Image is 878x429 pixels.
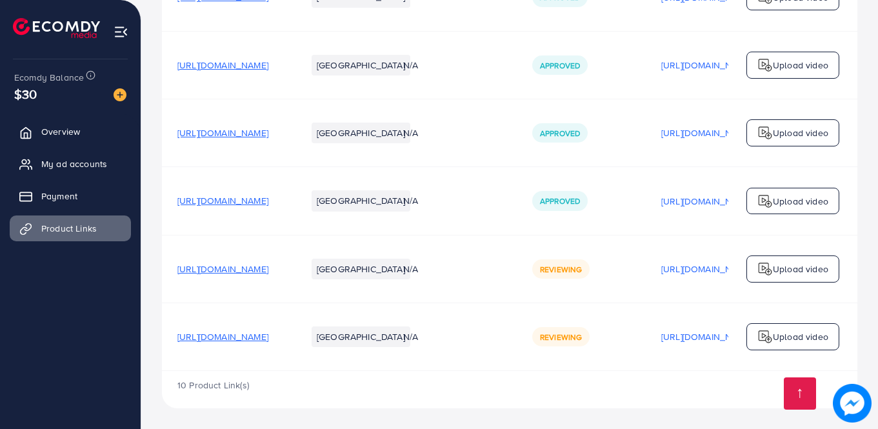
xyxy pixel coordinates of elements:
span: Approved [540,60,580,71]
span: N/A [403,330,418,343]
li: [GEOGRAPHIC_DATA] [312,259,410,279]
p: [URL][DOMAIN_NAME] [661,261,752,277]
li: [GEOGRAPHIC_DATA] [312,123,410,143]
span: [URL][DOMAIN_NAME] [177,194,268,207]
li: [GEOGRAPHIC_DATA] [312,190,410,211]
p: [URL][DOMAIN_NAME] [661,329,752,344]
p: Upload video [773,194,828,209]
p: Upload video [773,329,828,344]
li: [GEOGRAPHIC_DATA] [312,55,410,75]
p: [URL][DOMAIN_NAME] [661,57,752,73]
img: image [833,384,872,423]
img: logo [757,261,773,277]
span: [URL][DOMAIN_NAME] [177,330,268,343]
span: N/A [403,194,418,207]
span: Product Links [41,222,97,235]
a: Payment [10,183,131,209]
img: logo [13,18,100,38]
span: Approved [540,128,580,139]
span: Payment [41,190,77,203]
span: [URL][DOMAIN_NAME] [177,126,268,139]
span: Overview [41,125,80,138]
a: Product Links [10,215,131,241]
img: logo [757,125,773,141]
span: N/A [403,263,418,275]
span: Ecomdy Balance [14,71,84,84]
span: Approved [540,195,580,206]
a: Overview [10,119,131,145]
span: My ad accounts [41,157,107,170]
span: 10 Product Link(s) [177,379,249,392]
img: image [114,88,126,101]
img: logo [757,329,773,344]
img: logo [757,57,773,73]
span: [URL][DOMAIN_NAME] [177,263,268,275]
p: Upload video [773,261,828,277]
span: N/A [403,59,418,72]
a: My ad accounts [10,151,131,177]
img: menu [114,25,128,39]
img: logo [757,194,773,209]
span: N/A [403,126,418,139]
p: [URL][DOMAIN_NAME] [661,194,752,209]
p: Upload video [773,57,828,73]
span: [URL][DOMAIN_NAME] [177,59,268,72]
li: [GEOGRAPHIC_DATA] [312,326,410,347]
p: [URL][DOMAIN_NAME] [661,125,752,141]
span: $30 [14,85,37,103]
p: Upload video [773,125,828,141]
span: Reviewing [540,264,582,275]
span: Reviewing [540,332,582,343]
